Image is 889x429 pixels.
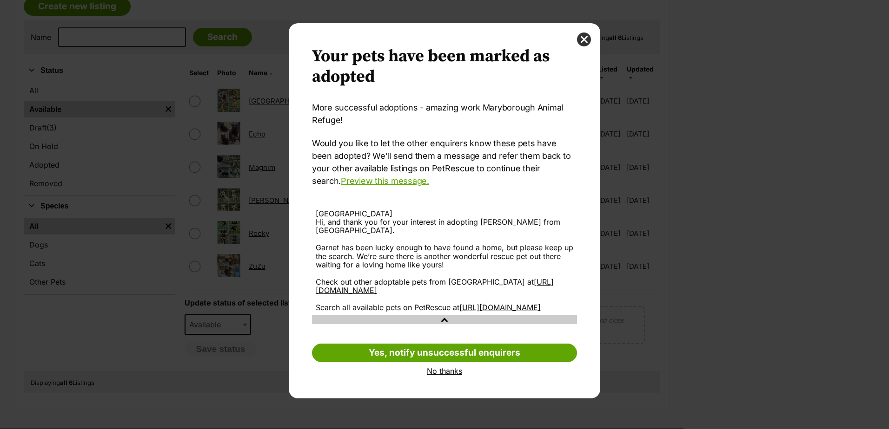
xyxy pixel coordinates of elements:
a: [URL][DOMAIN_NAME] [316,277,554,295]
button: close [577,32,591,46]
span: [GEOGRAPHIC_DATA] [316,209,392,218]
p: Would you like to let the other enquirers know these pets have been adopted? We’ll send them a me... [312,137,577,187]
a: Yes, notify unsuccessful enquirers [312,344,577,362]
a: Preview this message. [341,176,429,186]
a: No thanks [312,367,577,375]
div: Hi, and thank you for your interest in adopting [PERSON_NAME] from [GEOGRAPHIC_DATA]. Garnet has ... [316,218,573,312]
p: More successful adoptions - amazing work Maryborough Animal Refuge! [312,101,577,126]
a: [URL][DOMAIN_NAME] [459,303,541,312]
h2: Your pets have been marked as adopted [312,46,577,87]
